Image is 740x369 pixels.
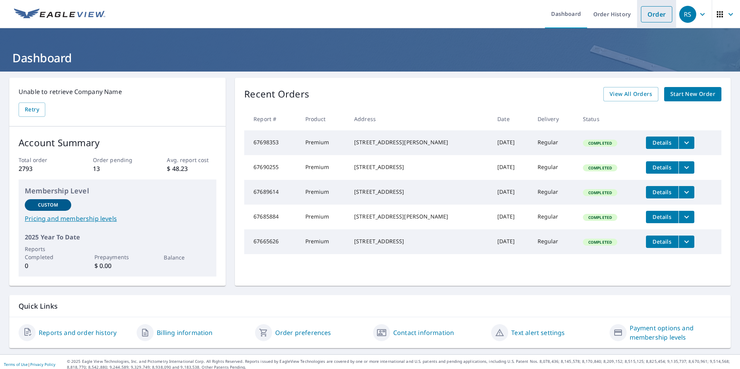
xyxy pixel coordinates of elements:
p: Recent Orders [244,87,309,101]
th: Status [577,108,640,130]
td: 67690255 [244,155,299,180]
span: Details [651,164,674,171]
p: Total order [19,156,68,164]
a: Order [641,6,672,22]
div: RS [679,6,696,23]
td: Premium [299,180,348,205]
a: Pricing and membership levels [25,214,210,223]
div: [STREET_ADDRESS][PERSON_NAME] [354,138,485,146]
p: 2793 [19,164,68,173]
p: Membership Level [25,186,210,196]
p: $ 0.00 [94,261,141,270]
button: filesDropdownBtn-67690255 [678,161,694,174]
a: Order preferences [275,328,331,337]
button: detailsBtn-67698353 [646,137,678,149]
p: Account Summary [19,136,216,150]
p: Avg. report cost [167,156,216,164]
span: Details [651,238,674,245]
button: detailsBtn-67665626 [646,236,678,248]
div: [STREET_ADDRESS] [354,237,485,245]
h1: Dashboard [9,50,731,66]
a: Contact information [393,328,454,337]
button: filesDropdownBtn-67665626 [678,236,694,248]
p: 2025 Year To Date [25,232,210,242]
button: detailsBtn-67690255 [646,161,678,174]
td: [DATE] [491,205,531,229]
td: Regular [531,205,577,229]
div: [STREET_ADDRESS] [354,188,485,196]
span: Completed [584,190,617,195]
td: Regular [531,180,577,205]
td: [DATE] [491,130,531,155]
th: Delivery [531,108,577,130]
p: | [4,362,55,367]
p: 13 [93,164,142,173]
p: Prepayments [94,253,141,261]
td: Regular [531,229,577,254]
th: Address [348,108,491,130]
span: Start New Order [670,89,715,99]
td: Premium [299,205,348,229]
a: View All Orders [603,87,658,101]
a: Terms of Use [4,362,28,367]
button: detailsBtn-67689614 [646,186,678,198]
a: Payment options and membership levels [630,323,721,342]
td: 67689614 [244,180,299,205]
span: Completed [584,140,617,146]
img: EV Logo [14,9,105,20]
span: Details [651,139,674,146]
td: Premium [299,155,348,180]
span: Details [651,188,674,196]
td: [DATE] [491,229,531,254]
td: [DATE] [491,155,531,180]
button: detailsBtn-67685884 [646,211,678,223]
a: Privacy Policy [30,362,55,367]
th: Product [299,108,348,130]
a: Reports and order history [39,328,116,337]
span: Completed [584,215,617,220]
a: Billing information [157,328,212,337]
a: Start New Order [664,87,721,101]
span: Details [651,213,674,220]
button: filesDropdownBtn-67689614 [678,186,694,198]
p: Balance [164,253,210,261]
p: Order pending [93,156,142,164]
th: Report # [244,108,299,130]
td: 67665626 [244,229,299,254]
button: filesDropdownBtn-67685884 [678,211,694,223]
div: [STREET_ADDRESS][PERSON_NAME] [354,213,485,220]
span: Retry [25,105,39,114]
td: [DATE] [491,180,531,205]
p: Quick Links [19,301,721,311]
p: 0 [25,261,71,270]
td: Premium [299,229,348,254]
p: Reports Completed [25,245,71,261]
span: Completed [584,165,617,171]
p: Unable to retrieve Company Name [19,87,216,96]
td: Premium [299,130,348,155]
span: View All Orders [610,89,652,99]
p: Custom [38,202,58,208]
td: 67698353 [244,130,299,155]
td: Regular [531,130,577,155]
td: 67685884 [244,205,299,229]
button: filesDropdownBtn-67698353 [678,137,694,149]
div: [STREET_ADDRESS] [354,163,485,171]
span: Completed [584,239,617,245]
button: Retry [19,102,45,117]
p: $ 48.23 [167,164,216,173]
td: Regular [531,155,577,180]
th: Date [491,108,531,130]
a: Text alert settings [511,328,565,337]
